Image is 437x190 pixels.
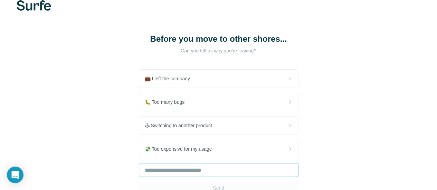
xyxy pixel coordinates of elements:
[145,122,218,129] span: 🕹 Switching to another product
[7,167,23,183] div: Open Intercom Messenger
[150,33,288,44] h1: Before you move to other shores...
[145,75,196,82] span: 💼 I left the company
[150,47,288,54] p: Can you tell us why you're leaving?
[145,99,190,106] span: 🐛 Too many bugs
[145,146,218,152] span: 💸 Too expensive for my usage
[17,0,51,11] img: Surfe's logo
